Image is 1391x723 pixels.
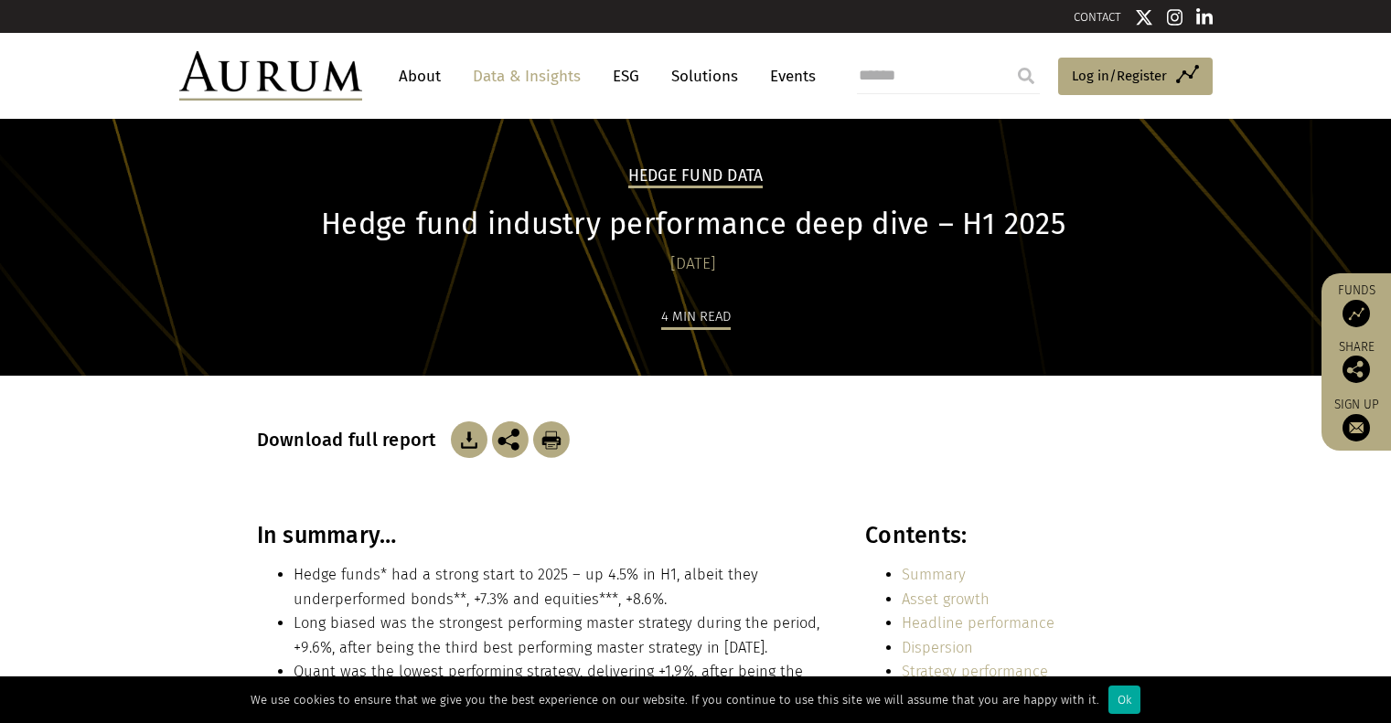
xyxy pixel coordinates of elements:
a: CONTACT [1074,10,1121,24]
a: About [390,59,450,93]
img: Twitter icon [1135,8,1153,27]
a: ESG [604,59,648,93]
a: Solutions [662,59,747,93]
img: Download Article [451,421,487,458]
h3: In summary… [257,522,826,549]
img: Download Article [533,421,570,458]
div: Ok [1108,686,1140,714]
img: Linkedin icon [1196,8,1213,27]
h3: Contents: [865,522,1129,549]
img: Share this post [1343,356,1370,383]
li: Hedge funds* had a strong start to 2025 – up 4.5% in H1, albeit they underperformed bonds**, +7.3... [294,563,826,611]
img: Access Funds [1343,300,1370,327]
img: Sign up to our newsletter [1343,414,1370,441]
a: Sign up [1331,397,1382,441]
a: Strategy performance [902,663,1048,680]
img: Share this post [492,421,529,458]
img: Instagram icon [1167,8,1183,27]
a: Summary [902,566,966,583]
div: [DATE] [257,251,1130,277]
input: Submit [1008,58,1044,94]
li: Long biased was the strongest performing master strategy during the period, +9.6%, after being th... [294,611,826,660]
img: Aurum [179,51,362,101]
a: Headline performance [902,614,1054,632]
span: Log in/Register [1072,65,1167,87]
div: 4 min read [661,305,731,330]
a: Dispersion [902,639,973,656]
a: Funds [1331,282,1382,327]
h2: Hedge Fund Data [628,166,764,188]
div: Share [1331,341,1382,383]
a: Events [761,59,816,93]
h3: Download full report [257,429,446,451]
a: Asset growth [902,590,990,608]
a: Data & Insights [464,59,590,93]
a: Log in/Register [1058,58,1213,96]
h1: Hedge fund industry performance deep dive – H1 2025 [257,207,1130,242]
